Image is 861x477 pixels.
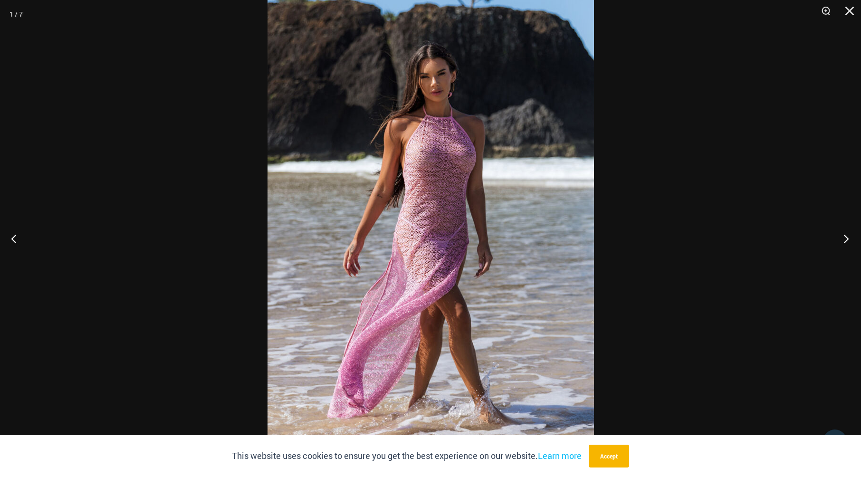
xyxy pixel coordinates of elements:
p: This website uses cookies to ensure you get the best experience on our website. [232,449,582,463]
button: Next [825,215,861,262]
div: 1 / 7 [10,7,23,21]
button: Accept [589,445,629,467]
a: Learn more [538,450,582,461]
